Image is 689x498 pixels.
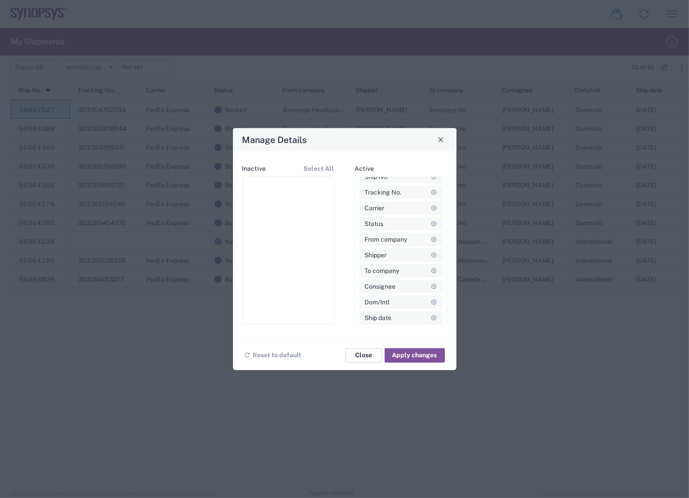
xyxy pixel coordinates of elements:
[434,133,447,146] button: Close
[364,295,390,308] span: Dom/Intl
[364,232,407,246] span: From company
[364,185,401,199] span: Tracking No.
[355,165,374,172] h4: Active
[385,348,445,362] button: Apply changes
[244,347,302,364] button: Reset to default
[303,160,334,177] button: Select All
[242,165,266,172] h4: Inactive
[346,348,382,362] button: Close
[364,217,383,230] span: Status
[364,279,395,293] span: Consignee
[364,264,399,277] span: To company
[364,201,384,214] span: Carrier
[242,133,307,146] h4: Manage Details
[364,311,391,324] span: Ship date
[364,248,386,261] span: Shipper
